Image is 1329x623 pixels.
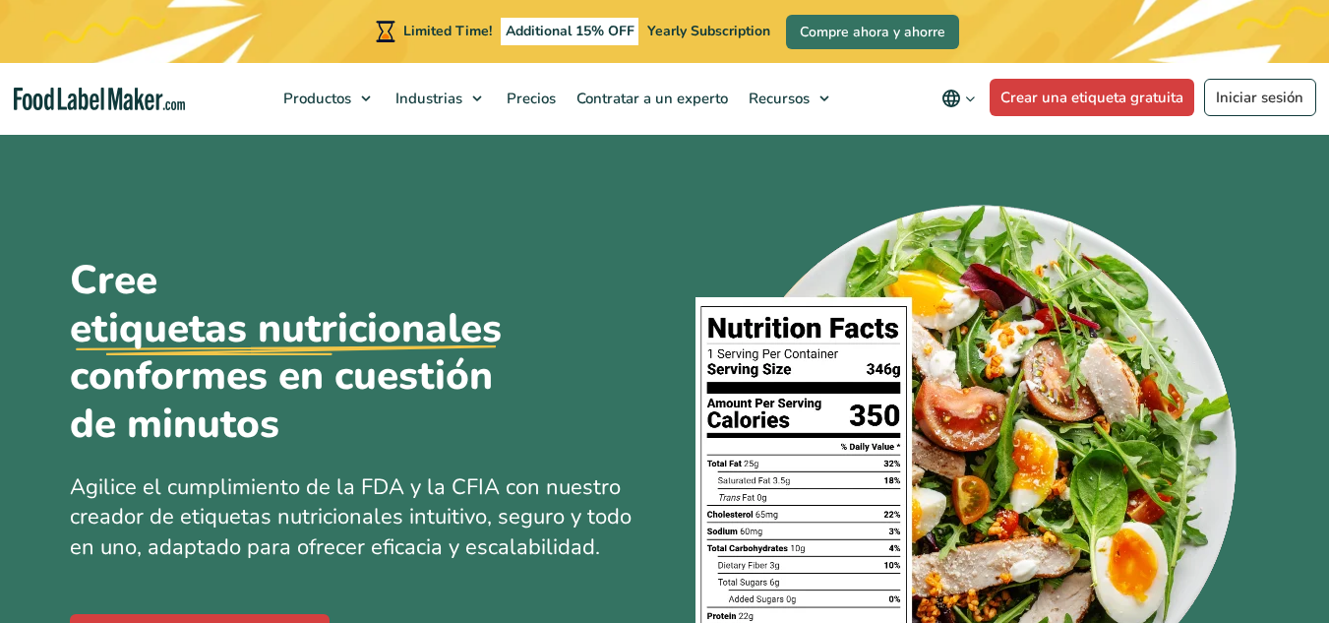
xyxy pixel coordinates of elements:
a: Compre ahora y ahorre [786,15,959,49]
h1: Cree conformes en cuestión de minutos [70,257,542,449]
span: Productos [277,89,353,108]
span: Recursos [743,89,812,108]
span: Precios [501,89,558,108]
a: Recursos [739,63,839,134]
a: Contratar a un experto [567,63,734,134]
span: Limited Time! [403,22,492,40]
u: etiquetas nutricionales [70,305,502,353]
a: Productos [273,63,381,134]
a: Iniciar sesión [1204,79,1316,116]
span: Agilice el cumplimiento de la FDA y la CFIA con nuestro creador de etiquetas nutricionales intuit... [70,472,632,563]
span: Contratar a un experto [571,89,730,108]
span: Yearly Subscription [647,22,770,40]
span: Industrias [390,89,464,108]
button: Change language [928,79,990,118]
a: Precios [497,63,562,134]
span: Additional 15% OFF [501,18,639,45]
a: Industrias [386,63,492,134]
a: Food Label Maker homepage [14,88,185,110]
a: Crear una etiqueta gratuita [990,79,1195,116]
